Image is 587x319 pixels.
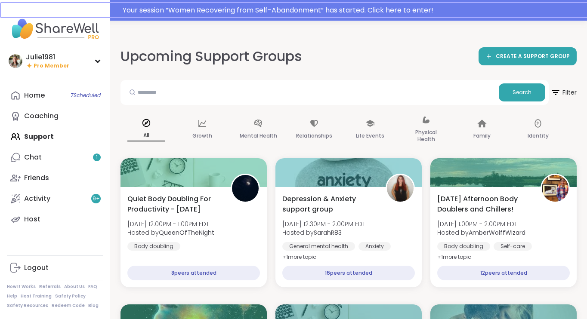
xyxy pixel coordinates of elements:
p: Identity [528,131,549,141]
div: Home [24,91,45,100]
span: [DATE] 12:30PM - 2:00PM EDT [282,220,365,228]
a: Chat1 [7,147,103,168]
img: QueenOfTheNight [232,175,259,202]
span: Filter [550,82,577,103]
div: 12 peers attended [437,266,570,280]
img: ShareWell Nav Logo [7,14,103,44]
a: CREATE A SUPPORT GROUP [479,47,577,65]
p: Physical Health [407,127,445,144]
div: Activity [24,194,50,203]
a: Activity9+ [7,188,103,209]
b: QueenOfTheNight [159,228,214,237]
span: CREATE A SUPPORT GROUP [496,53,570,60]
span: Hosted by [437,228,525,237]
a: Coaching [7,106,103,126]
a: Home7Scheduled [7,85,103,106]
div: 8 peers attended [127,266,260,280]
div: Self-care [494,242,532,251]
div: Body doubling [437,242,490,251]
span: Hosted by [282,228,365,237]
iframe: Spotlight [94,112,101,119]
span: Depression & Anxiety support group [282,194,376,215]
div: Julie1981 [26,52,69,62]
a: FAQ [88,284,97,290]
a: How It Works [7,284,36,290]
h2: Upcoming Support Groups [120,47,309,66]
iframe: Spotlight [305,52,312,58]
a: Logout [7,258,103,278]
span: [DATE] 12:00PM - 1:00PM EDT [127,220,214,228]
a: Safety Policy [55,293,86,299]
span: Quiet Body Doubling For Productivity - [DATE] [127,194,221,215]
div: 16 peers attended [282,266,415,280]
b: AmberWolffWizard [469,228,525,237]
a: Host [7,209,103,230]
div: Coaching [24,111,59,121]
span: Pro Member [34,62,69,70]
p: Life Events [356,131,384,141]
div: Body doubling [127,242,180,251]
span: 9 + [93,195,100,202]
span: [DATE] Afternoon Body Doublers and Chillers! [437,194,531,215]
img: Julie1981 [9,54,22,68]
a: Safety Resources [7,303,48,309]
a: Friends [7,168,103,188]
a: About Us [64,284,85,290]
button: Search [499,83,545,101]
div: Anxiety [358,242,391,251]
div: General mental health [282,242,355,251]
p: Relationships [296,131,332,141]
span: 1 [96,154,98,161]
p: Family [473,131,491,141]
a: Host Training [21,293,52,299]
span: Hosted by [127,228,214,237]
span: [DATE] 1:00PM - 2:00PM EDT [437,220,525,228]
p: Growth [192,131,212,141]
p: Mental Health [240,131,277,141]
a: Referrals [39,284,61,290]
img: AmberWolffWizard [542,175,568,202]
img: SarahR83 [387,175,414,202]
div: Friends [24,173,49,183]
span: 7 Scheduled [71,92,101,99]
b: SarahR83 [314,228,342,237]
div: Logout [24,263,49,273]
a: Redeem Code [52,303,85,309]
span: Search [513,89,531,96]
p: All [127,130,165,141]
div: Host [24,215,40,224]
a: Help [7,293,17,299]
div: Chat [24,153,42,162]
a: Blog [88,303,99,309]
button: Filter [550,80,577,105]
